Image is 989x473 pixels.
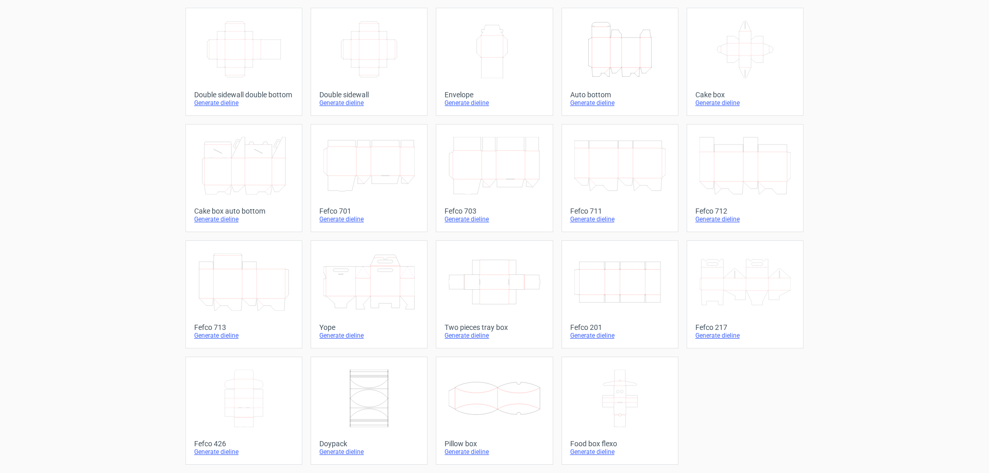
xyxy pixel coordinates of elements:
a: Double sidewall double bottomGenerate dieline [185,8,302,116]
div: Fefco 713 [194,323,294,331]
div: Generate dieline [570,331,670,340]
div: Generate dieline [319,448,419,456]
div: Fefco 201 [570,323,670,331]
div: Envelope [445,91,544,99]
a: Auto bottomGenerate dieline [561,8,678,116]
div: Generate dieline [570,448,670,456]
div: Generate dieline [695,99,795,107]
div: Fefco 711 [570,207,670,215]
div: Generate dieline [319,331,419,340]
a: Fefco 712Generate dieline [687,124,804,232]
a: Food box flexoGenerate dieline [561,357,678,465]
div: Fefco 701 [319,207,419,215]
div: Doypack [319,440,419,448]
div: Generate dieline [445,448,544,456]
div: Generate dieline [445,99,544,107]
div: Auto bottom [570,91,670,99]
a: Fefco 701Generate dieline [311,124,428,232]
div: Generate dieline [194,448,294,456]
a: Cake box auto bottomGenerate dieline [185,124,302,232]
div: Fefco 426 [194,440,294,448]
a: EnvelopeGenerate dieline [436,8,553,116]
div: Generate dieline [570,215,670,223]
div: Cake box [695,91,795,99]
div: Cake box auto bottom [194,207,294,215]
div: Yope [319,323,419,331]
a: Pillow boxGenerate dieline [436,357,553,465]
div: Generate dieline [194,99,294,107]
div: Generate dieline [194,215,294,223]
a: Cake boxGenerate dieline [687,8,804,116]
div: Generate dieline [445,331,544,340]
div: Generate dieline [695,331,795,340]
a: Double sidewallGenerate dieline [311,8,428,116]
a: Two pieces tray boxGenerate dieline [436,240,553,348]
div: Double sidewall double bottom [194,91,294,99]
div: Generate dieline [194,331,294,340]
div: Pillow box [445,440,544,448]
div: Generate dieline [319,99,419,107]
div: Generate dieline [695,215,795,223]
div: Fefco 703 [445,207,544,215]
div: Food box flexo [570,440,670,448]
div: Generate dieline [570,99,670,107]
div: Fefco 217 [695,323,795,331]
a: Fefco 711Generate dieline [561,124,678,232]
div: Generate dieline [445,215,544,223]
div: Fefco 712 [695,207,795,215]
div: Two pieces tray box [445,323,544,331]
a: DoypackGenerate dieline [311,357,428,465]
a: Fefco 703Generate dieline [436,124,553,232]
a: Fefco 201Generate dieline [561,240,678,348]
a: Fefco 713Generate dieline [185,240,302,348]
div: Double sidewall [319,91,419,99]
a: Fefco 426Generate dieline [185,357,302,465]
div: Generate dieline [319,215,419,223]
a: YopeGenerate dieline [311,240,428,348]
a: Fefco 217Generate dieline [687,240,804,348]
